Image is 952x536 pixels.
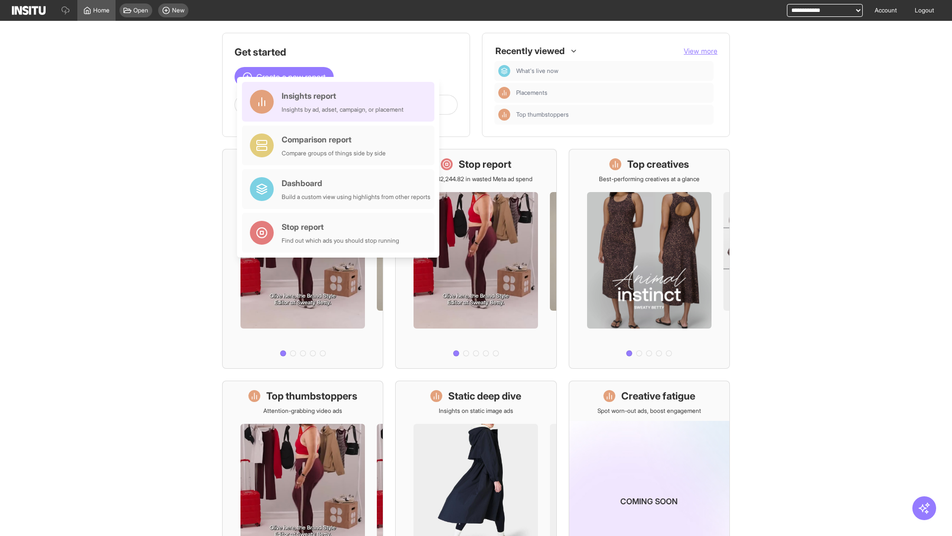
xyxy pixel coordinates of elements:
[12,6,46,15] img: Logo
[498,109,510,121] div: Insights
[282,149,386,157] div: Compare groups of things side by side
[516,67,710,75] span: What's live now
[516,111,569,119] span: Top thumbstoppers
[256,71,326,83] span: Create a new report
[569,149,730,369] a: Top creativesBest-performing creatives at a glance
[133,6,148,14] span: Open
[459,157,511,171] h1: Stop report
[282,237,399,245] div: Find out which ads you should stop running
[498,87,510,99] div: Insights
[222,149,383,369] a: What's live nowSee all active ads instantly
[448,389,521,403] h1: Static deep dive
[282,193,430,201] div: Build a custom view using highlights from other reports
[263,407,342,415] p: Attention-grabbing video ads
[93,6,110,14] span: Home
[235,67,334,87] button: Create a new report
[627,157,689,171] h1: Top creatives
[172,6,184,14] span: New
[266,389,357,403] h1: Top thumbstoppers
[395,149,556,369] a: Stop reportSave £32,244.82 in wasted Meta ad spend
[684,46,717,56] button: View more
[282,177,430,189] div: Dashboard
[599,175,700,183] p: Best-performing creatives at a glance
[235,45,458,59] h1: Get started
[516,111,710,119] span: Top thumbstoppers
[282,90,404,102] div: Insights report
[419,175,533,183] p: Save £32,244.82 in wasted Meta ad spend
[516,89,547,97] span: Placements
[498,65,510,77] div: Dashboard
[516,89,710,97] span: Placements
[684,47,717,55] span: View more
[516,67,558,75] span: What's live now
[282,106,404,114] div: Insights by ad, adset, campaign, or placement
[282,221,399,233] div: Stop report
[439,407,513,415] p: Insights on static image ads
[282,134,386,145] div: Comparison report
